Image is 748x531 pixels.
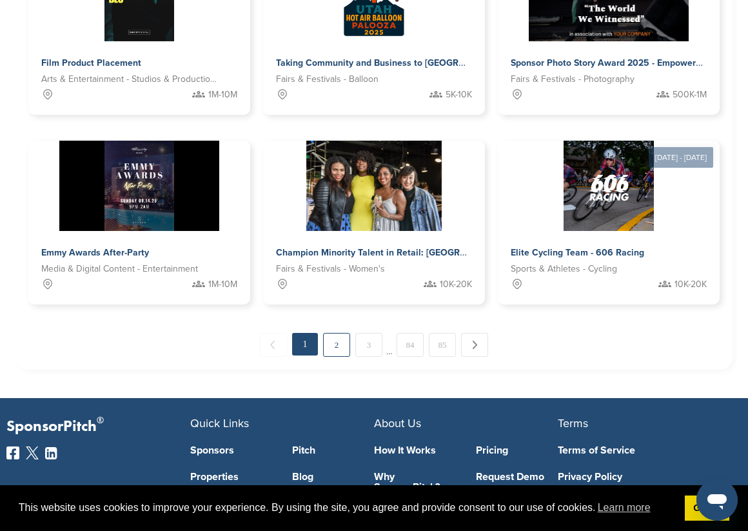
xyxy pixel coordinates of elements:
[28,141,250,305] a: Sponsorpitch & Emmy Awards After-Party Media & Digital Content - Entertainment 1M-10M
[461,333,488,357] a: Next →
[386,333,393,356] span: …
[558,445,722,456] a: Terms of Service
[276,57,707,68] span: Taking Community and Business to [GEOGRAPHIC_DATA] with the [US_STATE] Hot Air Balloon Palooza
[276,247,743,258] span: Champion Minority Talent in Retail: [GEOGRAPHIC_DATA], [GEOGRAPHIC_DATA] & [GEOGRAPHIC_DATA] 2025
[685,496,729,521] a: dismiss cookie message
[355,333,382,357] a: 3
[558,416,588,430] span: Terms
[6,446,19,459] img: Facebook
[596,498,653,517] a: learn more about cookies
[696,479,738,521] iframe: Button to launch messaging window
[440,277,472,292] span: 10K-20K
[41,247,149,258] span: Emmy Awards After-Party
[260,333,287,357] span: ← Previous
[397,333,424,357] a: 84
[41,262,198,276] span: Media & Digital Content - Entertainment
[292,445,375,456] a: Pitch
[6,417,190,436] p: SponsorPitch
[476,445,558,456] a: Pricing
[429,333,456,357] a: 85
[374,445,457,456] a: How It Works
[208,277,237,292] span: 1M-10M
[263,141,485,305] a: Sponsorpitch & Champion Minority Talent in Retail: [GEOGRAPHIC_DATA], [GEOGRAPHIC_DATA] & [GEOGRA...
[558,472,722,482] a: Privacy Policy
[511,247,644,258] span: Elite Cycling Team - 606 Racing
[276,262,385,276] span: Fairs & Festivals - Women's
[306,141,442,231] img: Sponsorpitch &
[41,57,141,68] span: Film Product Placement
[208,88,237,102] span: 1M-10M
[292,472,375,482] a: Blog
[190,445,273,456] a: Sponsors
[673,88,707,102] span: 500K-1M
[511,262,617,276] span: Sports & Athletes - Cycling
[41,72,218,86] span: Arts & Entertainment - Studios & Production Co's
[649,147,713,168] div: [DATE] - [DATE]
[511,72,635,86] span: Fairs & Festivals - Photography
[446,88,472,102] span: 5K-10K
[190,416,249,430] span: Quick Links
[59,141,220,231] img: Sponsorpitch &
[374,472,457,492] a: Why SponsorPitch?
[292,333,318,356] em: 1
[26,446,39,459] img: Twitter
[476,472,558,482] a: Request Demo
[498,120,720,305] a: [DATE] - [DATE] Sponsorpitch & Elite Cycling Team - 606 Racing Sports & Athletes - Cycling 10K-20K
[374,416,421,430] span: About Us
[564,141,654,231] img: Sponsorpitch &
[276,72,379,86] span: Fairs & Festivals - Balloon
[190,472,273,482] a: Properties
[323,333,350,357] a: 2
[19,498,674,517] span: This website uses cookies to improve your experience. By using the site, you agree and provide co...
[97,412,104,428] span: ®
[674,277,707,292] span: 10K-20K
